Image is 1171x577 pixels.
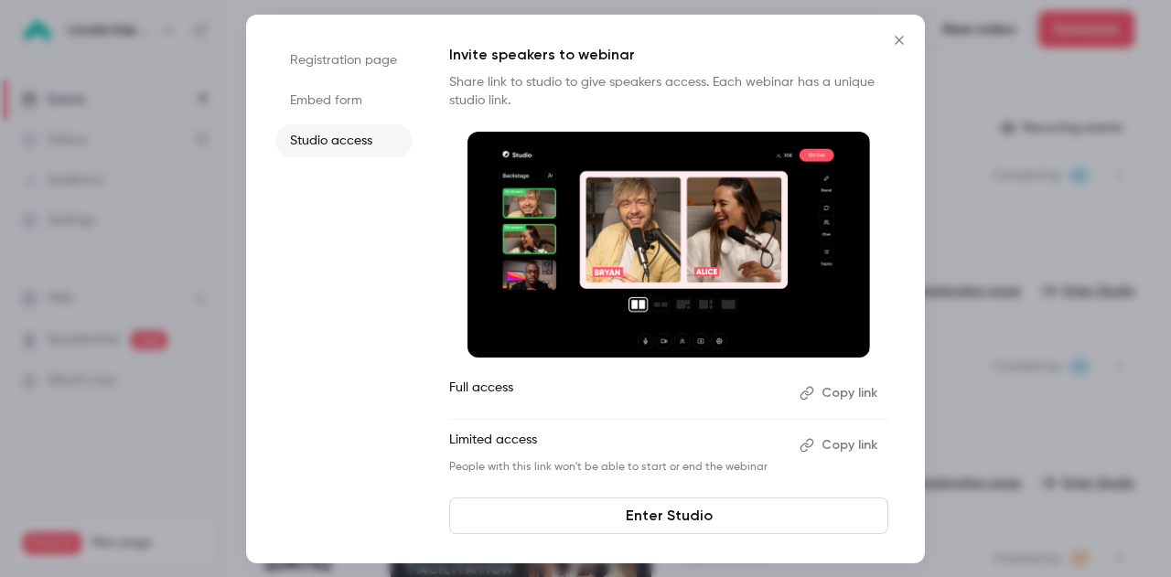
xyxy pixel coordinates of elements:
button: Copy link [792,431,888,460]
button: Close [881,22,918,59]
a: Enter Studio [449,497,888,534]
p: People with this link won't be able to start or end the webinar [449,460,785,475]
p: Limited access [449,431,785,460]
p: Full access [449,379,785,408]
li: Studio access [275,124,413,157]
img: Invite speakers to webinar [467,132,870,358]
button: Copy link [792,379,888,408]
p: Share link to studio to give speakers access. Each webinar has a unique studio link. [449,73,888,110]
p: Invite speakers to webinar [449,44,888,66]
li: Registration page [275,44,413,77]
li: Embed form [275,84,413,117]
